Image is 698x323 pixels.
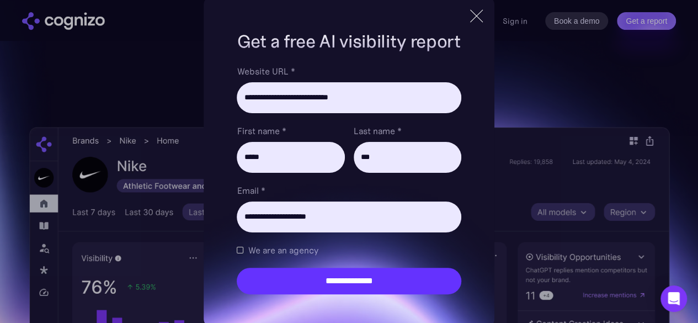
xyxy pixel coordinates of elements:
[237,184,461,197] label: Email *
[237,29,461,54] h1: Get a free AI visibility report
[237,124,344,137] label: First name *
[660,285,687,312] div: Open Intercom Messenger
[248,243,318,257] span: We are an agency
[237,65,461,294] form: Brand Report Form
[354,124,461,137] label: Last name *
[237,65,461,78] label: Website URL *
